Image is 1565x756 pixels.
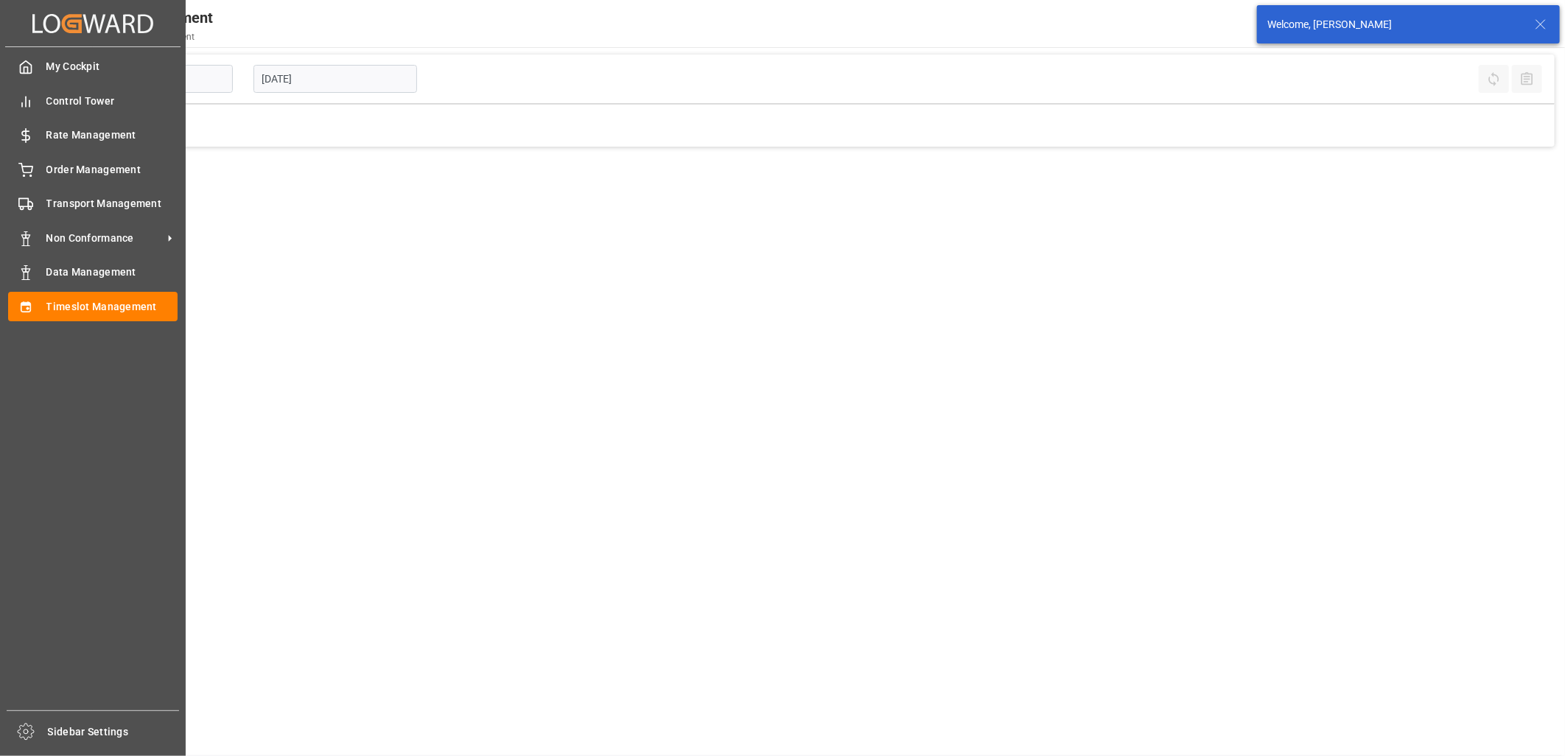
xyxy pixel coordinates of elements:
[8,121,178,150] a: Rate Management
[46,231,163,246] span: Non Conformance
[8,155,178,183] a: Order Management
[253,65,417,93] input: DD-MM-YYYY
[46,94,178,109] span: Control Tower
[46,127,178,143] span: Rate Management
[8,189,178,218] a: Transport Management
[46,59,178,74] span: My Cockpit
[46,265,178,280] span: Data Management
[46,299,178,315] span: Timeslot Management
[8,52,178,81] a: My Cockpit
[48,724,180,740] span: Sidebar Settings
[8,292,178,321] a: Timeslot Management
[46,196,178,211] span: Transport Management
[46,162,178,178] span: Order Management
[8,258,178,287] a: Data Management
[8,86,178,115] a: Control Tower
[1267,17,1521,32] div: Welcome, [PERSON_NAME]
